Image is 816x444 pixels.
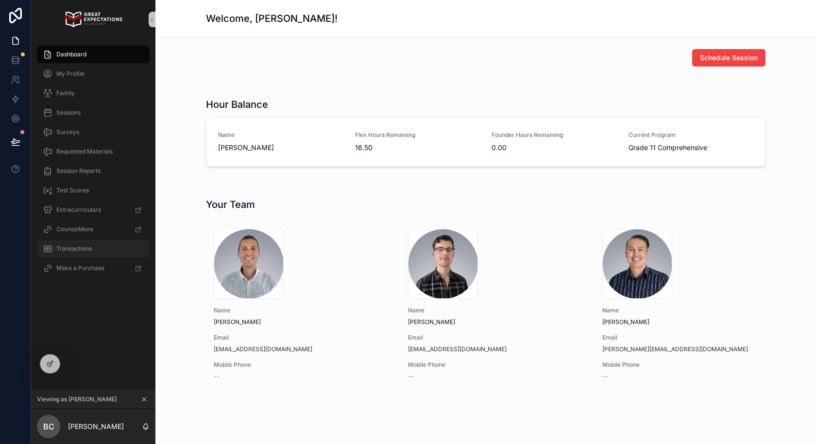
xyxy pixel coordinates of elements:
[56,264,104,272] span: Make a Purchase
[37,104,150,121] a: Sessions
[56,51,86,58] span: Dashboard
[214,373,220,380] span: --
[355,131,480,139] span: Flex Hours Remaining
[37,85,150,102] a: Family
[408,361,579,369] span: Mobile Phone
[37,123,150,141] a: Surveys
[408,307,579,314] span: Name
[408,345,507,353] a: [EMAIL_ADDRESS][DOMAIN_NAME]
[355,143,480,153] span: 16.50
[56,206,101,214] span: Extracurriculars
[218,131,343,139] span: Name
[68,422,124,431] p: [PERSON_NAME]
[56,225,93,233] span: CounselMore
[492,143,617,153] span: 0.00
[37,201,150,219] a: Extracurriculars
[629,143,754,153] span: Grade 11 Comprehensive
[214,307,385,314] span: Name
[602,318,773,326] span: [PERSON_NAME]
[218,143,343,153] span: [PERSON_NAME]
[602,373,608,380] span: --
[214,334,385,342] span: Email
[700,53,758,63] span: Schedule Session
[629,131,754,139] span: Current Program
[602,345,748,353] a: [PERSON_NAME][EMAIL_ADDRESS][DOMAIN_NAME]
[56,245,92,253] span: Transactions
[56,89,75,97] span: Family
[206,198,255,211] h1: Your Team
[56,128,79,136] span: Surveys
[206,98,268,111] h1: Hour Balance
[602,307,773,314] span: Name
[214,361,385,369] span: Mobile Phone
[408,373,414,380] span: --
[602,361,773,369] span: Mobile Phone
[56,148,113,155] span: Requested Materials
[37,46,150,63] a: Dashboard
[206,12,338,25] h1: Welcome, [PERSON_NAME]!
[602,334,773,342] span: Email
[692,49,765,67] button: Schedule Session
[214,318,385,326] span: [PERSON_NAME]
[37,395,117,403] span: Viewing as [PERSON_NAME]
[408,334,579,342] span: Email
[37,65,150,83] a: My Profile
[64,12,122,27] img: App logo
[37,240,150,257] a: Transactions
[37,221,150,238] a: CounselMore
[214,345,312,353] a: [EMAIL_ADDRESS][DOMAIN_NAME]
[408,318,579,326] span: [PERSON_NAME]
[56,109,81,117] span: Sessions
[492,131,617,139] span: Founder Hours Remaining
[37,143,150,160] a: Requested Materials
[56,167,101,175] span: Session Reports
[37,182,150,199] a: Test Scores
[56,70,85,78] span: My Profile
[43,421,54,432] span: BC
[37,162,150,180] a: Session Reports
[37,259,150,277] a: Make a Purchase
[31,39,155,290] div: scrollable content
[56,187,89,194] span: Test Scores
